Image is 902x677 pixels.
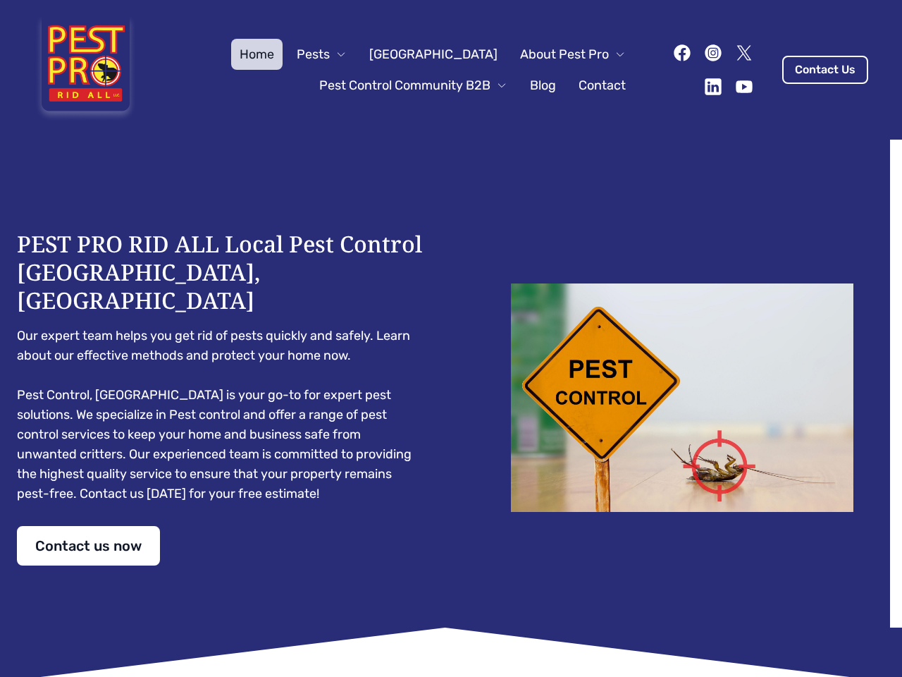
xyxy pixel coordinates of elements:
a: Contact Us [782,56,868,84]
h1: PEST PRO RID ALL Local Pest Control [GEOGRAPHIC_DATA], [GEOGRAPHIC_DATA] [17,230,423,315]
span: Pests [297,44,330,64]
span: About Pest Pro [520,44,609,64]
a: Blog [521,70,564,101]
a: Contact [570,70,634,101]
button: About Pest Pro [512,39,634,70]
span: Pest Control Community B2B [319,75,490,95]
a: Home [231,39,283,70]
button: Pests [288,39,355,70]
img: Pest Pro Rid All [34,17,137,123]
button: Pest Control Community B2B [311,70,516,101]
img: Dead cockroach on floor with caution sign pest control [479,283,885,512]
a: Contact us now [17,526,160,566]
a: [GEOGRAPHIC_DATA] [361,39,506,70]
pre: Our expert team helps you get rid of pests quickly and safely. Learn about our effective methods ... [17,326,423,504]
